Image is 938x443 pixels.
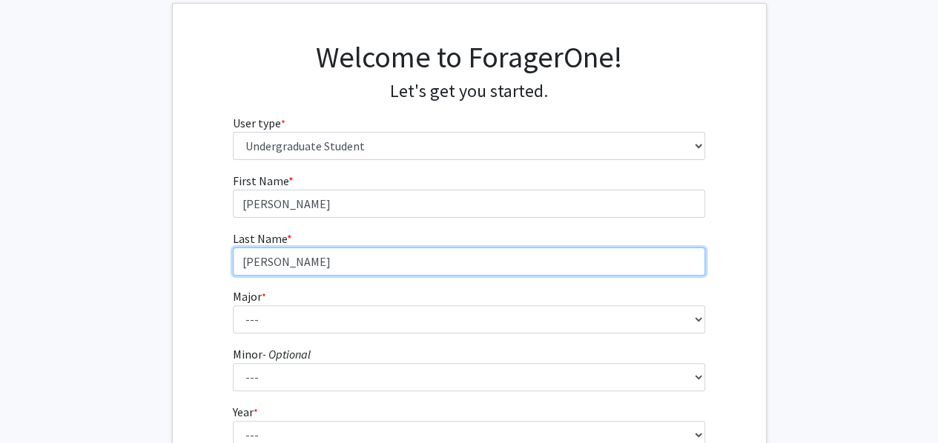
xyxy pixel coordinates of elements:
h4: Let's get you started. [233,81,705,102]
span: First Name [233,173,288,188]
i: - Optional [262,347,311,362]
span: Last Name [233,231,287,246]
label: Year [233,403,258,421]
label: Major [233,287,266,305]
label: Minor [233,345,311,363]
iframe: Chat [11,376,63,432]
h1: Welcome to ForagerOne! [233,39,705,75]
label: User type [233,114,285,132]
